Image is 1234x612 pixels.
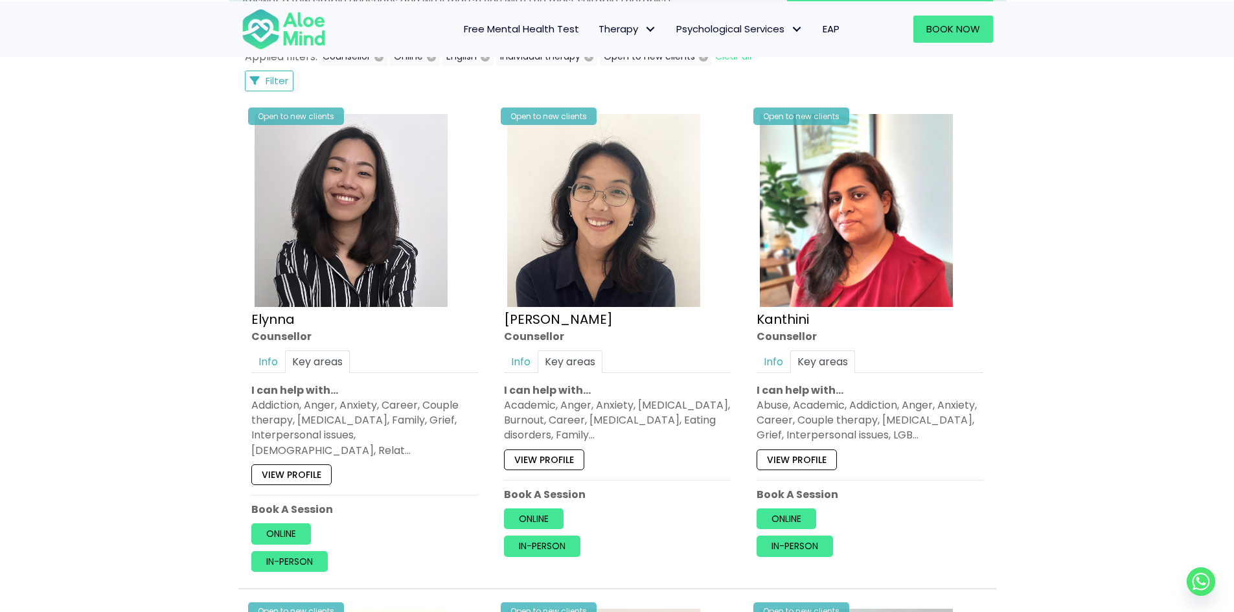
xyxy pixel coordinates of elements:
div: Addiction, Anger, Anxiety, Career, Couple therapy, [MEDICAL_DATA], Family, Grief, Interpersonal i... [251,398,478,458]
a: Book Now [913,16,993,43]
p: Book A Session [504,487,731,502]
a: In-person [757,536,833,557]
span: Book Now [926,22,980,36]
a: Kanthini [757,310,809,328]
a: Info [504,350,538,373]
span: Applied filters: [245,49,317,64]
div: Open to new clients [248,108,344,125]
a: View profile [504,449,584,470]
div: Counsellor [251,329,478,344]
a: Key areas [790,350,855,373]
div: Academic, Anger, Anxiety, [MEDICAL_DATA], Burnout, Career, [MEDICAL_DATA], Eating disorders, Family… [504,398,731,443]
img: Emelyne Counsellor [507,114,700,307]
div: Counsellor [504,329,731,344]
a: [PERSON_NAME] [504,310,613,328]
a: Info [251,350,285,373]
span: Therapy [599,22,657,36]
a: Info [757,350,790,373]
span: Therapy: submenu [641,19,660,38]
a: Key areas [538,350,602,373]
span: Psychological Services: submenu [788,19,806,38]
img: Kanthini-profile [760,114,953,307]
p: Book A Session [757,487,983,502]
p: Book A Session [251,502,478,517]
img: Aloe mind Logo [242,8,326,51]
div: Abuse, Academic, Addiction, Anger, Anxiety, Career, Couple therapy, [MEDICAL_DATA], Grief, Interp... [757,398,983,443]
a: Online [757,508,816,529]
img: Elynna Counsellor [255,114,448,307]
a: View profile [251,464,332,485]
span: Psychological Services [676,22,803,36]
div: Open to new clients [753,108,849,125]
a: In-person [504,536,580,557]
a: EAP [813,16,849,43]
a: Online [251,523,311,544]
span: EAP [823,22,840,36]
a: Elynna [251,310,295,328]
div: Counsellor [757,329,983,344]
a: Key areas [285,350,350,373]
span: Filter [266,74,288,87]
a: TherapyTherapy: submenu [589,16,667,43]
button: Filter Listings [245,71,294,91]
p: I can help with… [504,383,731,398]
span: Free Mental Health Test [464,22,579,36]
p: I can help with… [757,383,983,398]
a: Whatsapp [1187,567,1215,596]
p: I can help with… [251,383,478,398]
a: Online [504,508,564,529]
nav: Menu [343,16,849,43]
a: Psychological ServicesPsychological Services: submenu [667,16,813,43]
a: View profile [757,449,837,470]
div: Open to new clients [501,108,597,125]
a: In-person [251,551,328,572]
a: Free Mental Health Test [454,16,589,43]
